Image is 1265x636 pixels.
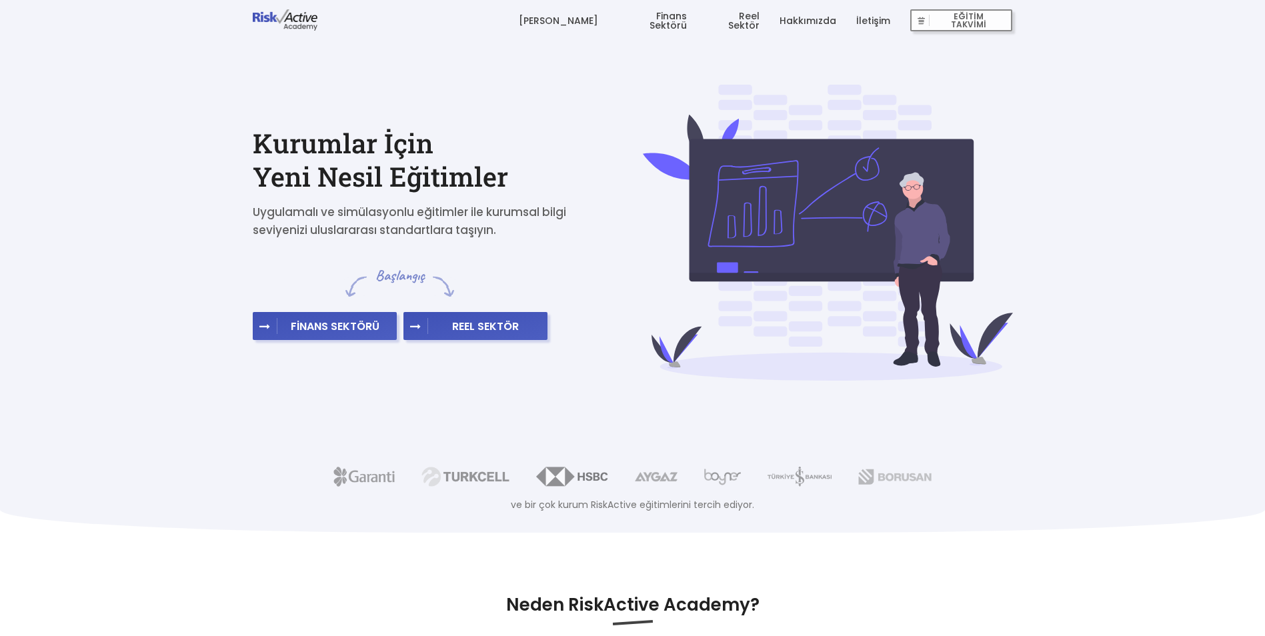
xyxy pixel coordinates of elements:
a: Finans Sektörü [618,1,687,41]
span: EĞİTİM TAKVİMİ [930,11,1007,30]
a: Reel Sektör [707,1,760,41]
a: [PERSON_NAME] [519,1,598,41]
img: logo-dark.png [253,9,318,31]
a: EĞİTİM TAKVİMİ [910,1,1012,41]
a: İletişim [856,1,890,41]
span: FİNANS SEKTÖRÜ [277,319,393,333]
img: garanti.png [333,467,395,487]
img: cover-bg-4f0afb8b8e761f0a12b4d1d22ae825fe.svg [643,85,1013,381]
img: borusan.png [858,467,932,487]
img: turkcell.png [421,467,509,487]
p: Uygulamalı ve simülasyonlu eğitimler ile kurumsal bilgi seviyenizi uluslararası standartlara taşı... [253,203,586,239]
button: REEL SEKTÖR [403,312,547,340]
img: aygaz.png [635,467,677,487]
img: boyner.png [704,467,742,487]
button: FİNANS SEKTÖRÜ [253,312,397,340]
h2: Kurumlar İçin Yeni Nesil Eğitimler [253,127,623,193]
span: REEL SEKTÖR [428,319,543,333]
a: FİNANS SEKTÖRÜ [253,319,397,333]
button: EĞİTİM TAKVİMİ [910,9,1012,32]
img: isbank.png [768,467,831,487]
p: ve bir çok kurum RiskActive eğitimlerini tercih ediyor. [30,497,1235,512]
h3: Neden RiskActive Academy? [253,593,1013,624]
a: Hakkımızda [780,1,836,41]
img: hsbc.png [536,467,608,487]
a: REEL SEKTÖR [403,319,547,333]
span: Başlangıç [375,266,425,285]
